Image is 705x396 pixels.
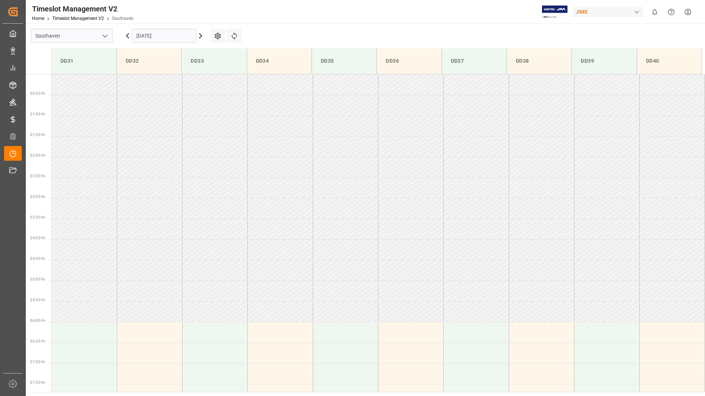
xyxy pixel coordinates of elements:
[30,298,45,302] span: 05:30 Hr
[30,381,45,385] span: 07:30 Hr
[30,133,45,137] span: 01:30 Hr
[30,277,45,281] span: 05:00 Hr
[188,54,240,68] div: DD33
[646,4,663,20] button: show 0 new notifications
[30,257,45,261] span: 04:30 Hr
[30,91,45,95] span: 00:30 Hr
[30,153,45,157] span: 02:00 Hr
[99,30,110,42] button: open menu
[32,16,44,21] a: Home
[30,174,45,178] span: 02:30 Hr
[132,29,196,43] input: DD.MM.YYYY
[30,195,45,199] span: 03:00 Hr
[513,54,566,68] div: DD38
[573,5,646,19] button: JIMS
[123,54,176,68] div: DD32
[30,215,45,219] span: 03:30 Hr
[253,54,306,68] div: DD34
[542,6,567,18] img: Exertis%20JAM%20-%20Email%20Logo.jpg_1722504956.jpg
[30,339,45,343] span: 06:30 Hr
[30,112,45,116] span: 01:00 Hr
[578,54,631,68] div: DD39
[30,319,45,323] span: 06:00 Hr
[448,54,501,68] div: DD37
[58,54,111,68] div: DD31
[643,54,696,68] div: DD40
[30,236,45,240] span: 04:00 Hr
[318,54,371,68] div: DD35
[383,54,435,68] div: DD36
[573,7,643,17] div: JIMS
[31,29,113,43] input: Type to search/select
[52,16,104,21] a: Timeslot Management V2
[30,360,45,364] span: 07:00 Hr
[663,4,680,20] button: Help Center
[32,3,133,14] div: Timeslot Management V2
